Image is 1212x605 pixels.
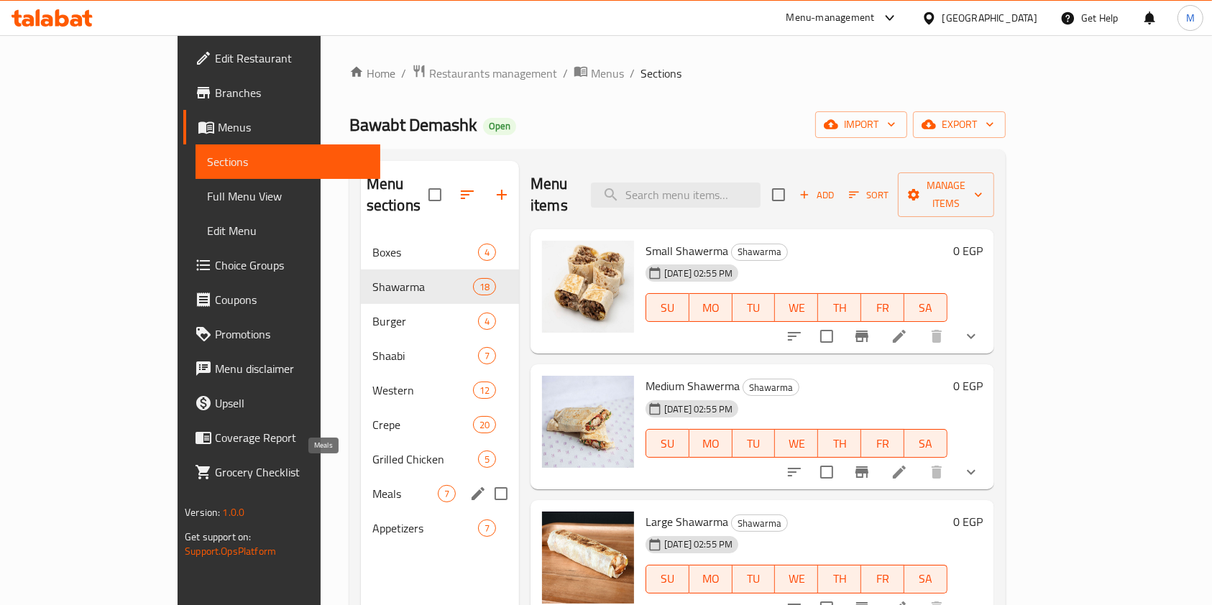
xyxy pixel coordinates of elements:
button: sort-choices [777,319,812,354]
button: delete [919,455,954,489]
a: Menu disclaimer [183,351,380,386]
div: Shawarma [731,514,788,532]
span: Small Shawerma [646,240,728,262]
span: TH [824,568,855,589]
a: Branches [183,75,380,110]
span: Restaurants management [429,65,557,82]
span: Shawarma [743,379,799,396]
div: Shaabi7 [361,338,519,373]
span: Menus [591,65,624,82]
span: Open [483,120,516,132]
span: Manage items [909,177,983,213]
a: Choice Groups [183,248,380,282]
span: Shawarma [732,515,787,532]
button: SU [646,565,689,594]
span: import [827,116,896,134]
span: 5 [479,453,495,466]
button: show more [954,319,988,354]
button: Branch-specific-item [845,319,879,354]
div: Grilled Chicken5 [361,442,519,476]
h6: 0 EGP [953,241,983,261]
img: Large Shawarma [542,512,634,604]
span: SA [910,568,942,589]
a: Full Menu View [196,179,380,213]
span: Sort items [840,184,898,206]
button: export [913,111,1006,138]
span: Select to update [812,321,842,351]
a: Upsell [183,386,380,420]
button: TU [733,565,776,594]
a: Coverage Report [183,420,380,455]
button: MO [689,293,733,322]
span: export [924,116,994,134]
span: SA [910,297,942,318]
button: MO [689,565,733,594]
div: Boxes4 [361,235,519,269]
h6: 0 EGP [953,376,983,396]
span: SU [652,568,684,589]
button: WE [775,293,818,322]
div: items [473,416,496,433]
a: Promotions [183,317,380,351]
svg: Show Choices [963,328,980,345]
a: Edit menu item [891,328,908,345]
span: TU [738,433,770,454]
button: TU [733,293,776,322]
li: / [563,65,568,82]
span: 7 [479,522,495,535]
div: items [478,451,496,468]
h2: Menu items [531,173,574,216]
span: 7 [479,349,495,363]
button: SA [904,293,947,322]
li: / [630,65,635,82]
span: Version: [185,503,220,522]
button: SU [646,429,689,458]
span: TH [824,297,855,318]
h2: Menu sections [367,173,428,216]
a: Sections [196,144,380,179]
div: Meals7edit [361,476,519,511]
button: WE [775,565,818,594]
button: TH [818,429,861,458]
img: Medium Shawerma [542,376,634,468]
span: Large Shawarma [646,511,728,532]
button: Sort [845,184,892,206]
span: Bawabt Demashk [349,108,477,141]
button: SA [904,429,947,458]
button: FR [861,293,904,322]
span: Western [372,382,473,399]
div: Western12 [361,373,519,407]
div: items [473,382,496,399]
span: M [1186,10,1195,26]
button: SA [904,565,947,594]
button: Add section [485,177,519,212]
svg: Show Choices [963,463,980,481]
span: Menus [218,119,369,136]
a: Edit Restaurant [183,41,380,75]
span: Upsell [215,394,369,412]
div: Appetizers [372,519,478,537]
button: sort-choices [777,455,812,489]
button: SU [646,293,689,322]
button: import [815,111,907,138]
div: items [478,347,496,364]
div: Crepe20 [361,407,519,442]
span: 1.0.0 [223,503,245,522]
span: Boxes [372,244,478,261]
img: Small Shawerma [542,241,634,333]
span: Sort sections [450,177,485,212]
a: Menus [574,64,624,83]
button: edit [467,483,489,504]
span: SU [652,297,684,318]
div: Open [483,118,516,135]
span: Grocery Checklist [215,463,369,481]
div: Shawarma18 [361,269,519,304]
span: 7 [439,487,455,501]
a: Support.OpsPlatform [185,542,276,560]
span: Select all sections [420,180,450,210]
div: Crepe [372,416,473,433]
span: Grilled Chicken [372,451,478,468]
span: FR [867,433,899,454]
span: Sections [641,65,681,82]
div: Shawarma [743,379,799,396]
